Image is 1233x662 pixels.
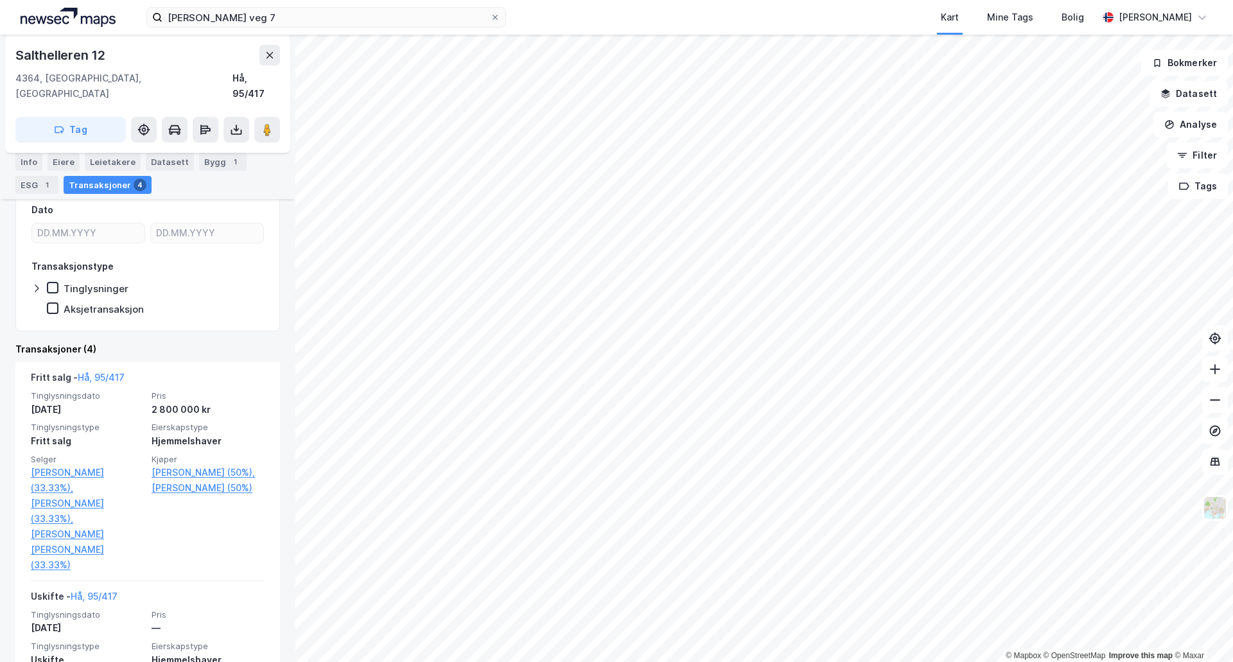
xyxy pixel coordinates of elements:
div: ESG [15,176,58,194]
div: Fritt salg [31,433,144,449]
div: Hå, 95/417 [232,71,280,101]
span: Pris [152,609,265,620]
input: Søk på adresse, matrikkel, gårdeiere, leietakere eller personer [162,8,490,27]
div: Salthelleren 12 [15,45,108,65]
a: Hå, 95/417 [78,372,125,383]
button: Tag [15,117,126,143]
input: DD.MM.YYYY [32,223,144,243]
div: Transaksjoner (4) [15,342,280,357]
div: Transaksjonstype [31,259,114,274]
span: Tinglysningstype [31,641,144,652]
a: Improve this map [1109,651,1173,660]
div: Eiere [48,153,80,171]
div: — [152,620,265,636]
span: Pris [152,390,265,401]
a: [PERSON_NAME] [PERSON_NAME] (33.33%) [31,527,144,573]
span: Tinglysningstype [31,422,144,433]
div: Transaksjoner [64,176,152,194]
a: Mapbox [1006,651,1041,660]
span: Eierskapstype [152,641,265,652]
div: Kontrollprogram for chat [1169,600,1233,662]
div: Datasett [146,153,194,171]
img: Z [1203,496,1227,520]
button: Datasett [1150,81,1228,107]
a: [PERSON_NAME] (33.33%), [31,465,144,496]
div: Info [15,153,42,171]
button: Tags [1168,173,1228,199]
img: logo.a4113a55bc3d86da70a041830d287a7e.svg [21,8,116,27]
div: Mine Tags [987,10,1033,25]
span: Tinglysningsdato [31,609,144,620]
div: [PERSON_NAME] [1119,10,1192,25]
a: Hå, 95/417 [71,591,118,602]
div: Tinglysninger [64,283,128,295]
a: [PERSON_NAME] (50%) [152,480,265,496]
div: [DATE] [31,402,144,417]
a: [PERSON_NAME] (33.33%), [31,496,144,527]
span: Eierskapstype [152,422,265,433]
div: 1 [40,179,53,191]
button: Bokmerker [1141,50,1228,76]
button: Filter [1166,143,1228,168]
div: Hjemmelshaver [152,433,265,449]
div: 1 [229,155,241,168]
div: 2 800 000 kr [152,402,265,417]
span: Tinglysningsdato [31,390,144,401]
div: Uskifte - [31,589,118,609]
div: Leietakere [85,153,141,171]
a: OpenStreetMap [1044,651,1106,660]
div: Dato [31,202,53,218]
div: 4 [134,179,146,191]
a: [PERSON_NAME] (50%), [152,465,265,480]
span: Selger [31,454,144,465]
div: Fritt salg - [31,370,125,390]
input: DD.MM.YYYY [151,223,263,243]
iframe: Chat Widget [1169,600,1233,662]
button: Analyse [1153,112,1228,137]
span: Kjøper [152,454,265,465]
div: [DATE] [31,620,144,636]
div: Aksjetransaksjon [64,303,144,315]
div: 4364, [GEOGRAPHIC_DATA], [GEOGRAPHIC_DATA] [15,71,232,101]
div: Bygg [199,153,247,171]
div: Bolig [1062,10,1084,25]
div: Kart [941,10,959,25]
